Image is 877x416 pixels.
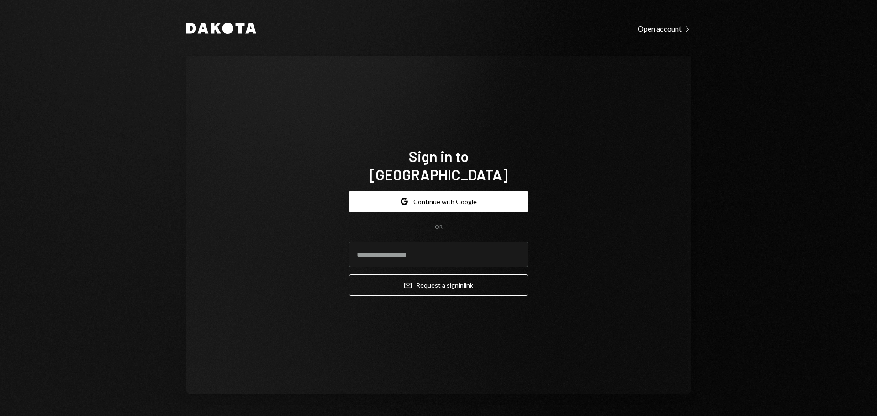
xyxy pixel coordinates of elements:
h1: Sign in to [GEOGRAPHIC_DATA] [349,147,528,184]
div: OR [435,223,443,231]
a: Open account [638,23,691,33]
button: Request a signinlink [349,274,528,296]
div: Open account [638,24,691,33]
button: Continue with Google [349,191,528,212]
